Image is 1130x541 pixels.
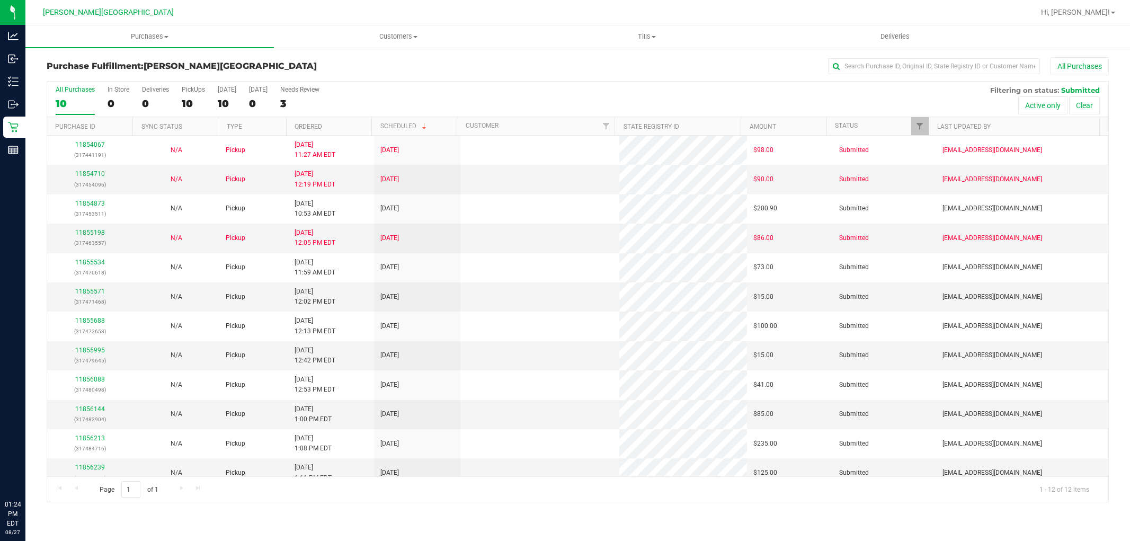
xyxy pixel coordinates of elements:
p: (317471468) [54,297,127,307]
button: All Purchases [1051,57,1109,75]
span: [DATE] 12:19 PM EDT [295,169,335,189]
p: (317484716) [54,444,127,454]
button: N/A [171,174,182,184]
span: [EMAIL_ADDRESS][DOMAIN_NAME] [942,350,1042,360]
span: [DATE] [380,321,399,331]
a: Customers [274,25,522,48]
a: Status [835,122,858,129]
div: [DATE] [249,86,268,93]
span: $200.90 [753,203,777,214]
span: [DATE] [380,468,399,478]
span: Not Applicable [171,351,182,359]
a: Purchase ID [55,123,95,130]
span: Submitted [839,321,869,331]
a: 11856088 [75,376,105,383]
span: [EMAIL_ADDRESS][DOMAIN_NAME] [942,233,1042,243]
inline-svg: Analytics [8,31,19,41]
span: [PERSON_NAME][GEOGRAPHIC_DATA] [43,8,174,17]
a: 11855534 [75,259,105,266]
span: [DATE] [380,233,399,243]
span: Pickup [226,292,245,302]
inline-svg: Outbound [8,99,19,110]
span: Not Applicable [171,146,182,154]
a: Customer [466,122,499,129]
div: In Store [108,86,129,93]
span: [DATE] [380,350,399,360]
iframe: Resource center [11,456,42,488]
p: (317482766) [54,473,127,483]
span: Submitted [839,145,869,155]
inline-svg: Reports [8,145,19,155]
span: Submitted [839,439,869,449]
input: Search Purchase ID, Original ID, State Registry ID or Customer Name... [828,58,1040,74]
span: Submitted [839,262,869,272]
button: N/A [171,321,182,331]
button: N/A [171,380,182,390]
div: [DATE] [218,86,236,93]
span: $73.00 [753,262,773,272]
a: 11854710 [75,170,105,178]
a: 11856144 [75,405,105,413]
span: Not Applicable [171,175,182,183]
div: Needs Review [280,86,319,93]
span: Pickup [226,321,245,331]
div: 10 [182,97,205,110]
p: (317453511) [54,209,127,219]
span: Submitted [839,350,869,360]
inline-svg: Inbound [8,54,19,64]
span: Submitted [1061,86,1100,94]
a: Purchases [25,25,274,48]
a: Amount [750,123,776,130]
span: $235.00 [753,439,777,449]
h3: Purchase Fulfillment: [47,61,401,71]
span: $15.00 [753,292,773,302]
span: Not Applicable [171,440,182,447]
span: Submitted [839,380,869,390]
span: $98.00 [753,145,773,155]
span: Not Applicable [171,410,182,418]
button: N/A [171,145,182,155]
span: Not Applicable [171,234,182,242]
span: Submitted [839,203,869,214]
a: 11855995 [75,347,105,354]
span: $85.00 [753,409,773,419]
p: (317479645) [54,356,127,366]
span: [DATE] 12:02 PM EDT [295,287,335,307]
a: Filter [597,117,615,135]
span: Purchases [25,32,274,41]
span: Customers [274,32,522,41]
span: [EMAIL_ADDRESS][DOMAIN_NAME] [942,262,1042,272]
p: (317441191) [54,150,127,160]
button: Clear [1069,96,1100,114]
span: Not Applicable [171,205,182,212]
a: Sync Status [141,123,182,130]
a: State Registry ID [624,123,679,130]
span: Submitted [839,468,869,478]
span: [DATE] [380,409,399,419]
a: Type [227,123,242,130]
span: Submitted [839,233,869,243]
span: [DATE] [380,380,399,390]
button: N/A [171,292,182,302]
span: Submitted [839,292,869,302]
div: 0 [108,97,129,110]
a: 11854873 [75,200,105,207]
span: [DATE] 12:13 PM EDT [295,316,335,336]
span: Tills [523,32,770,41]
a: Last Updated By [937,123,991,130]
span: Pickup [226,262,245,272]
span: Pickup [226,439,245,449]
p: (317472653) [54,326,127,336]
button: N/A [171,262,182,272]
button: N/A [171,233,182,243]
span: [DATE] [380,292,399,302]
div: 0 [142,97,169,110]
span: [EMAIL_ADDRESS][DOMAIN_NAME] [942,409,1042,419]
span: [DATE] 12:05 PM EDT [295,228,335,248]
span: [DATE] [380,145,399,155]
a: 11855571 [75,288,105,295]
button: N/A [171,439,182,449]
div: PickUps [182,86,205,93]
button: N/A [171,409,182,419]
span: $90.00 [753,174,773,184]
